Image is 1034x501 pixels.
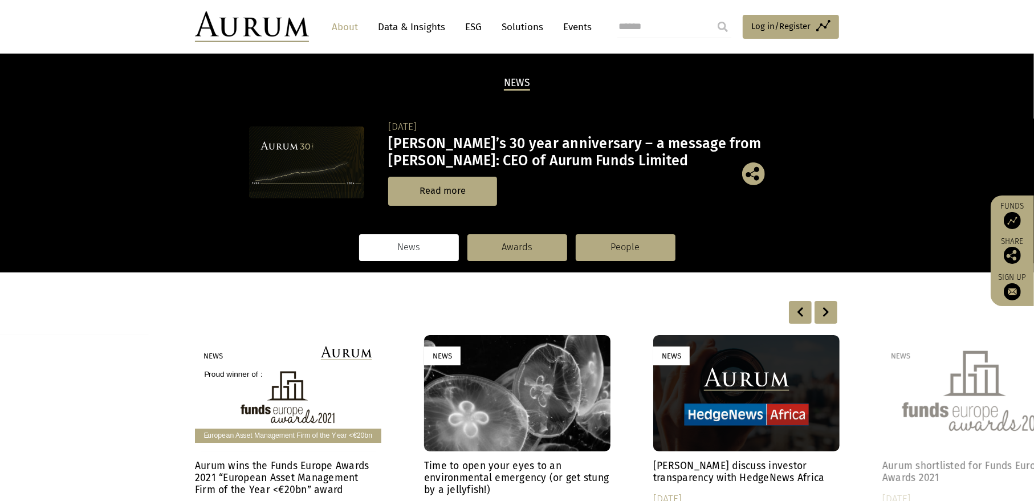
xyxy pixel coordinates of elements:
[496,17,549,38] a: Solutions
[996,238,1028,264] div: Share
[424,347,461,365] div: News
[326,17,364,38] a: About
[653,460,840,484] h4: [PERSON_NAME] discuss investor transparency with HedgeNews Africa
[751,19,811,33] span: Log in/Register
[576,234,675,260] a: People
[195,11,309,42] img: Aurum
[1004,283,1021,300] img: Sign up to our newsletter
[996,272,1028,300] a: Sign up
[388,135,782,169] h3: [PERSON_NAME]’s 30 year anniversary – a message from [PERSON_NAME]: CEO of Aurum Funds Limited
[467,234,567,260] a: Awards
[372,17,451,38] a: Data & Insights
[711,15,734,38] input: Submit
[504,77,530,91] h2: News
[195,460,381,496] h4: Aurum wins the Funds Europe Awards 2021 “European Asset Management Firm of the Year <€20bn” award
[459,17,487,38] a: ESG
[388,177,497,206] a: Read more
[743,15,839,39] a: Log in/Register
[1004,247,1021,264] img: Share this post
[359,234,459,260] a: News
[996,201,1028,229] a: Funds
[1004,212,1021,229] img: Access Funds
[195,347,231,365] div: News
[653,347,690,365] div: News
[424,460,610,496] h4: Time to open your eyes to an environmental emergency (or get stung by a jellyfish!)
[388,119,782,135] div: [DATE]
[557,17,592,38] a: Events
[882,347,919,365] div: News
